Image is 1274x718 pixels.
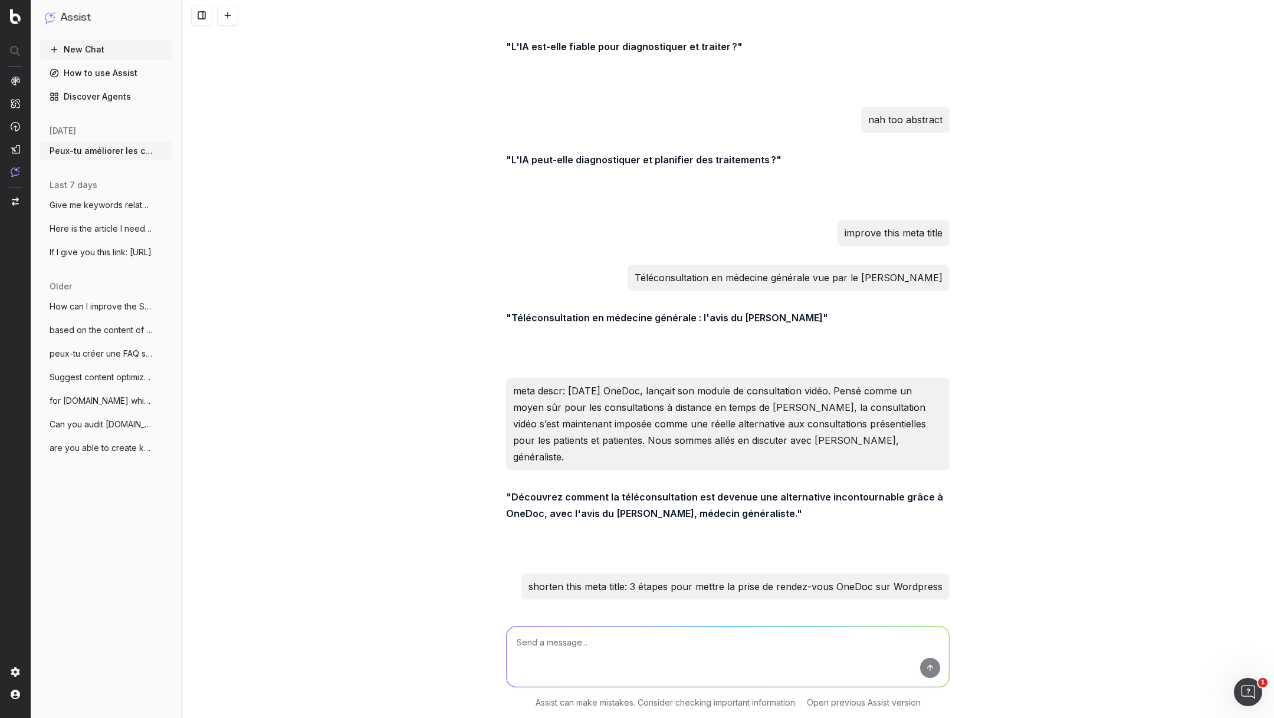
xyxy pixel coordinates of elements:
[50,419,153,430] span: Can you audit [DOMAIN_NAME] in terms of
[40,40,172,59] button: New Chat
[40,368,172,387] button: Suggest content optimization and keyword
[50,125,76,137] span: [DATE]
[50,348,153,360] span: peux-tu créer une FAQ sur Gestion des re
[11,690,20,699] img: My account
[11,144,20,154] img: Studio
[635,269,943,286] p: Téléconsultation en médecine générale vue par le [PERSON_NAME]
[50,179,97,191] span: last 7 days
[11,76,20,85] img: Analytics
[50,199,153,211] span: Give me keywords related to moving a med
[40,219,172,238] button: Here is the article I need you to optimi
[40,87,172,106] a: Discover Agents
[40,64,172,83] a: How to use Assist
[868,111,943,128] p: nah too abstract
[40,344,172,363] button: peux-tu créer une FAQ sur Gestion des re
[40,321,172,340] button: based on the content of this page showca
[50,145,153,157] span: Peux-tu améliorer les contenus que je va
[50,371,153,383] span: Suggest content optimization and keyword
[11,98,20,108] img: Intelligence
[506,312,828,324] strong: "Téléconsultation en médecine générale : l'avis du [PERSON_NAME]"
[40,196,172,215] button: Give me keywords related to moving a med
[11,121,20,131] img: Activation
[50,395,153,407] span: for [DOMAIN_NAME] which is our B2B
[50,442,153,454] span: are you able to create keywords group fo
[506,491,945,519] strong: "Découvrez comment la téléconsultation est devenue une alternative incontournable grâce à OneDoc,...
[40,297,172,316] button: How can I improve the SEO of this page?
[11,667,20,677] img: Setting
[1234,678,1262,706] iframe: Intercom live chat
[40,415,172,434] button: Can you audit [DOMAIN_NAME] in terms of
[10,9,21,24] img: Botify logo
[1258,678,1268,687] span: 1
[536,697,797,709] p: Assist can make mistakes. Consider checking important information.
[11,167,20,177] img: Assist
[45,12,55,23] img: Assist
[50,223,153,235] span: Here is the article I need you to optimi
[50,301,153,312] span: How can I improve the SEO of this page?
[50,281,72,292] span: older
[40,391,172,410] button: for [DOMAIN_NAME] which is our B2B
[40,141,172,160] button: Peux-tu améliorer les contenus que je va
[50,246,152,258] span: If I give you this link: [URL]
[807,697,921,709] a: Open previous Assist version
[513,383,943,465] p: meta descr: [DATE] OneDoc, lançait son module de consultation vidéo. Pensé comme un moyen sûr pou...
[506,154,782,166] strong: "L'IA peut-elle diagnostiquer et planifier des traitements ?"
[45,9,168,26] button: Assist
[40,243,172,262] button: If I give you this link: [URL]
[12,197,19,206] img: Switch project
[528,578,943,595] p: shorten this meta title: 3 étapes pour mettre la prise de rendez-vous OneDoc sur Wordpress
[40,439,172,457] button: are you able to create keywords group fo
[506,41,743,52] strong: "L'IA est-elle fiable pour diagnostiquer et traiter ?"
[50,324,153,336] span: based on the content of this page showca
[60,9,91,26] h1: Assist
[845,225,943,241] p: improve this meta title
